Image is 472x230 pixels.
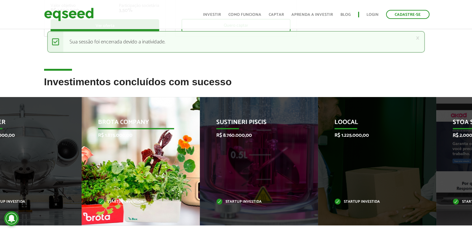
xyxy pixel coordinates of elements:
a: Cadastre-se [386,10,429,19]
h2: Investimentos concluídos com sucesso [44,77,428,97]
p: R$ 1.225.000,00 [335,132,411,138]
p: Startup investida [216,200,293,204]
a: Investir [203,13,221,17]
p: Loocal [335,119,411,129]
p: R$ 8.760.000,00 [216,132,293,138]
a: Blog [340,13,351,17]
a: Login [366,13,379,17]
p: Startup investida [335,200,411,204]
p: R$ 1.875.000,00 [98,132,174,138]
p: Startup investida [98,200,174,204]
div: Sua sessão foi encerrada devido a inatividade. [47,31,425,53]
img: EqSeed [44,6,94,23]
p: Brota Company [98,119,174,129]
a: Aprenda a investir [291,13,333,17]
p: Sustineri Piscis [216,119,293,129]
a: Como funciona [228,13,261,17]
a: × [416,35,420,41]
a: Captar [269,13,284,17]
